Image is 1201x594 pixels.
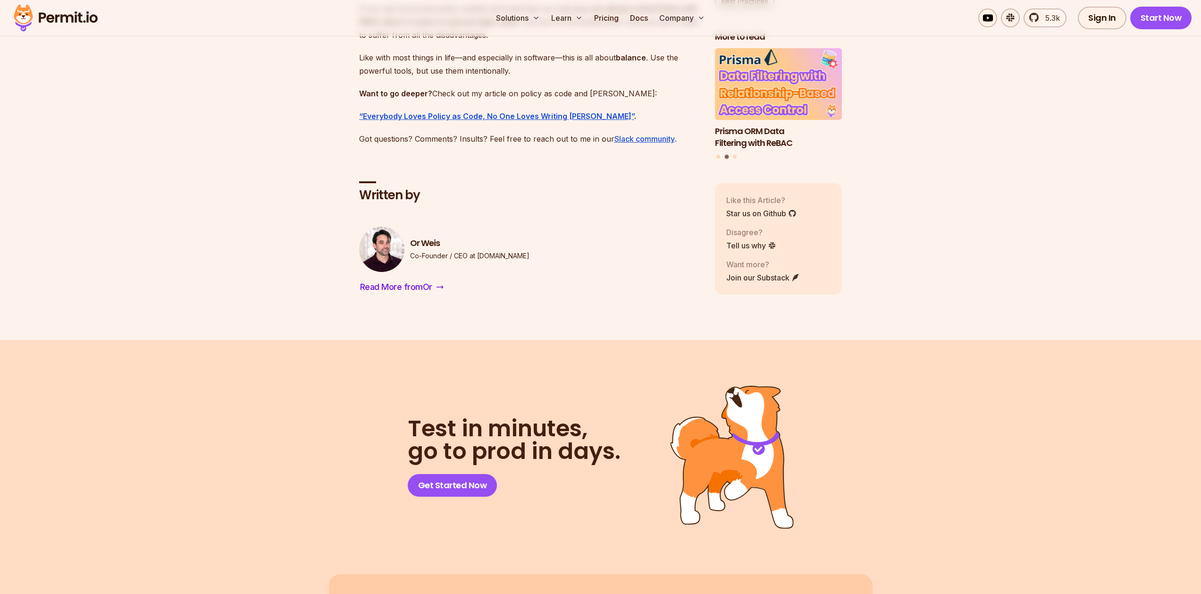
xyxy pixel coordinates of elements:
[359,132,700,145] p: Got questions? Comments? Insults? Feel free to reach out to me in our .
[359,187,700,204] h2: Written by
[410,251,529,261] p: Co-Founder / CEO at [DOMAIN_NAME]
[715,49,842,120] img: Prisma ORM Data Filtering with ReBAC
[410,238,529,249] h3: Or Weis
[614,134,675,144] a: Slack community
[359,89,432,98] strong: Want to go deeper?
[359,227,404,272] img: Or Weis
[408,474,497,497] a: Get Started Now
[9,2,102,34] img: Permit logo
[726,195,797,206] p: Like this Article?
[726,227,776,238] p: Disagree?
[492,8,544,27] button: Solutions
[1040,12,1060,24] span: 5.3k
[733,155,737,159] button: Go to slide 3
[715,49,842,149] a: Prisma ORM Data Filtering with ReBACPrisma ORM Data Filtering with ReBAC
[1130,7,1192,29] a: Start Now
[359,87,700,100] p: Check out my article on policy as code and [PERSON_NAME]:
[724,155,729,159] button: Go to slide 2
[359,280,445,295] a: Read More fromOr
[655,8,709,27] button: Company
[726,272,800,283] a: Join our Substack
[408,417,621,440] span: Test in minutes,
[547,8,587,27] button: Learn
[408,417,621,463] h2: go to prod in days.
[715,49,842,149] li: 2 of 3
[590,8,622,27] a: Pricing
[726,259,800,270] p: Want more?
[1078,7,1126,29] a: Sign In
[634,111,636,121] strong: .
[626,8,652,27] a: Docs
[716,155,720,159] button: Go to slide 1
[726,240,776,251] a: Tell us why
[715,49,842,161] div: Posts
[359,111,634,121] a: “Everybody Loves Policy as Code, No One Loves Writing [PERSON_NAME]”
[616,53,646,62] strong: balance
[359,51,700,77] p: Like with most things in life—and especially in software—this is all about . Use the powerful too...
[726,208,797,219] a: Star us on Github
[715,31,842,43] h2: More to read
[715,126,842,149] h3: Prisma ORM Data Filtering with ReBAC
[1024,8,1067,27] a: 5.3k
[360,280,432,294] span: Read More from Or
